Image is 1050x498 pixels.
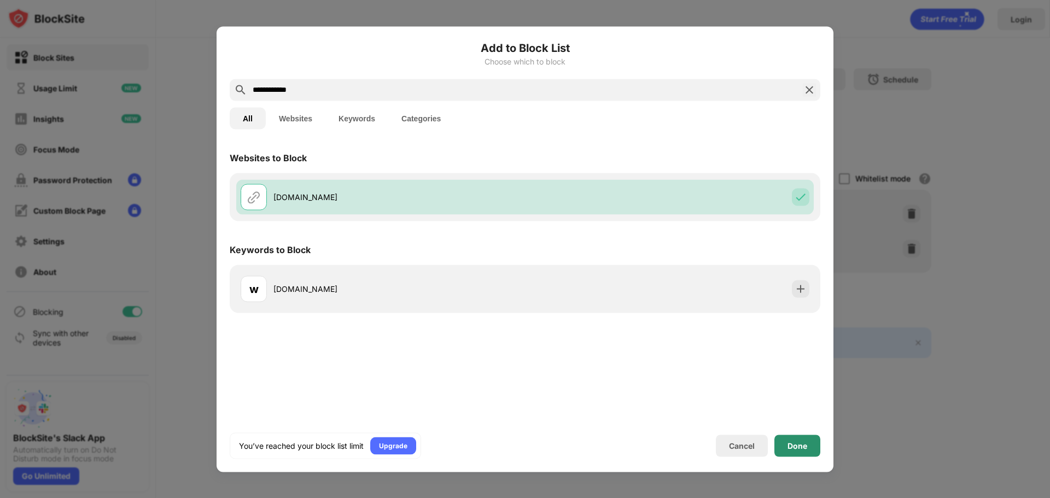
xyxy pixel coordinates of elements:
div: [DOMAIN_NAME] [273,283,525,295]
img: search-close [803,83,816,96]
button: Keywords [325,107,388,129]
h6: Add to Block List [230,39,820,56]
img: url.svg [247,190,260,203]
div: Choose which to block [230,57,820,66]
button: Categories [388,107,454,129]
img: search.svg [234,83,247,96]
div: Cancel [729,441,755,450]
div: Websites to Block [230,152,307,163]
button: All [230,107,266,129]
div: Done [787,441,807,450]
div: You’ve reached your block list limit [239,440,364,451]
div: w [249,280,259,297]
button: Websites [266,107,325,129]
div: Keywords to Block [230,244,311,255]
div: [DOMAIN_NAME] [273,191,525,203]
div: Upgrade [379,440,407,451]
